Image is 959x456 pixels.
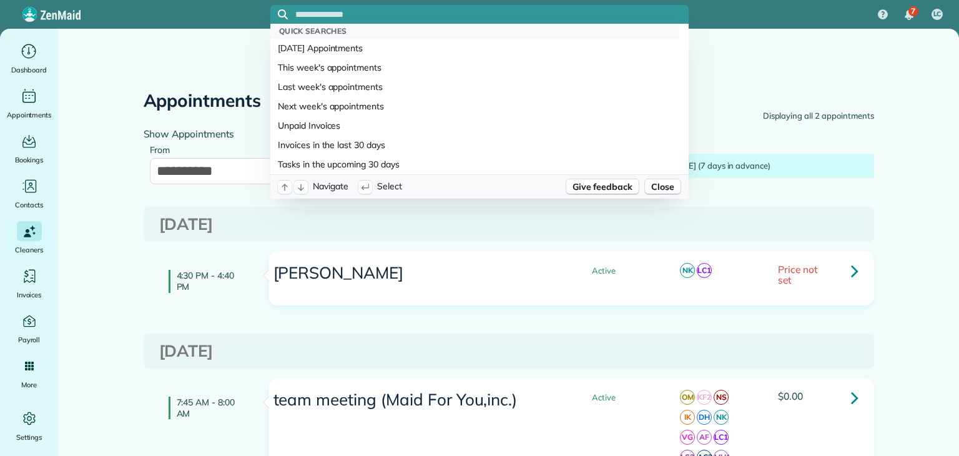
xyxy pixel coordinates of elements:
h3: [DATE] [159,216,858,234]
span: Dashboard [11,64,47,76]
a: Bookings [5,131,53,166]
a: Tasks in the upcoming 30 days [270,155,679,174]
span: Quick Searches [279,26,347,36]
span: More [21,379,37,391]
span: [DATE] Appointments [278,42,363,54]
span: Settings [16,431,42,444]
a: Cleaners [5,221,53,256]
label: From [150,137,177,161]
h4: Show Appointments [144,129,499,139]
span: Price not set [778,263,817,286]
span: Give feedback [573,181,633,193]
span: Invoices [17,289,42,301]
span: NK [714,410,729,425]
span: Cleaners [15,244,43,256]
a: This week's appointments [270,58,679,77]
span: 7 [911,6,915,16]
span: Active [582,267,616,275]
button: Focus search [270,9,288,19]
a: Unpaid Invoices [270,116,679,136]
div: Appointments are only visible up to [DATE] (7 days in advance) [537,160,868,172]
span: Last week's appointments [278,81,383,93]
span: Invoices in the last 30 days [278,139,385,151]
span: Payroll [18,334,41,346]
div: Displaying all 2 appointments [763,110,874,122]
span: Active [582,394,616,402]
a: Invoices [5,266,53,301]
span: $0.00 [778,391,803,402]
svg: Focus search [278,9,288,19]
a: Next week's appointments [270,97,679,116]
span: NS [714,390,729,405]
h3: [DATE] [159,342,858,360]
a: Last week's appointments [270,77,679,97]
span: Next week's appointments [278,100,384,112]
span: Contacts [15,199,43,211]
span: DH [697,410,712,425]
a: Appointments [5,86,53,121]
a: Payroll [5,311,53,346]
span: Navigate [313,180,348,194]
span: Close [651,181,674,193]
a: [DATE] Appointments [270,39,679,58]
a: Contacts [5,176,53,211]
a: Invoices in the last 30 days [270,136,679,155]
span: Tasks in the upcoming 30 days [278,158,400,171]
span: LC [933,9,942,19]
span: OM [680,390,695,405]
a: Dashboard [5,41,53,76]
span: LC1 [714,430,729,445]
h4: 4:30 PM - 4:40 PM [169,270,250,292]
span: LC1 [697,263,712,278]
h3: [PERSON_NAME] [272,264,548,282]
h2: Appointments [144,91,262,111]
span: Bookings [15,154,44,166]
h4: 7:45 AM - 8:00 AM [169,397,250,419]
button: Give feedback [566,179,640,195]
span: NK [680,263,695,278]
span: KF2 [697,390,712,405]
span: IK [680,410,695,425]
span: AF [697,430,712,445]
a: Settings [5,409,53,444]
span: Unpaid Invoices [278,119,340,132]
button: Close [644,179,681,195]
span: VG [680,430,695,445]
span: Select [377,180,402,194]
div: 7 unread notifications [896,1,922,29]
span: Appointments [7,109,52,121]
span: This week's appointments [278,61,381,74]
h3: team meeting (Maid For You,inc.) [272,391,548,409]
